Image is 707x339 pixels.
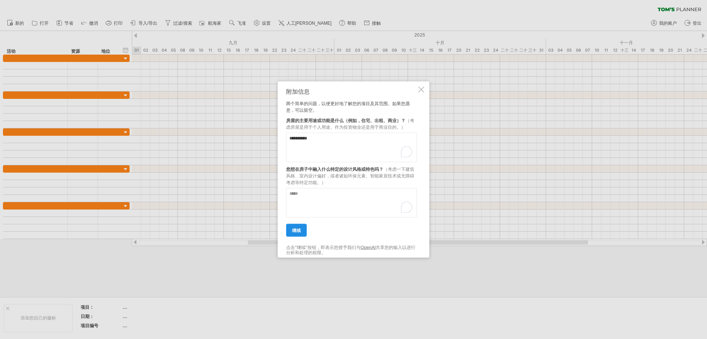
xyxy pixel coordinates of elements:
a: OpenAI [360,244,376,250]
font: （考虑一下建筑风格、室内设计偏好，或者诸如环保元素、智能家居技术或无障碍考虑等特定功能。） [286,166,414,185]
font: 房屋的主要用途或功能是什么（例如，住宅、出租、商业）？ [286,117,405,123]
font: 您想在房子中融入什么特定的设计风格或特色吗？ [286,166,383,172]
textarea: 为了丰富屏幕阅读器交互，请在 Grammarly 扩展设置中激活辅助功能 [286,132,417,162]
textarea: 为了丰富屏幕阅读器交互，请在 Grammarly 扩展设置中激活辅助功能 [286,188,417,217]
font: 附加信息 [286,87,310,95]
font: 两个简单的问题，以便更好地了解您的项目及其范围。如果您愿意，可以留空。 [286,100,410,113]
font: 点击“继续”按钮，即表示您授予我们与 [286,244,360,250]
font: 继续 [292,227,301,233]
a: 继续 [286,224,307,236]
font: 共享您的输入以进行分析和处理的权限。 [286,244,415,255]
